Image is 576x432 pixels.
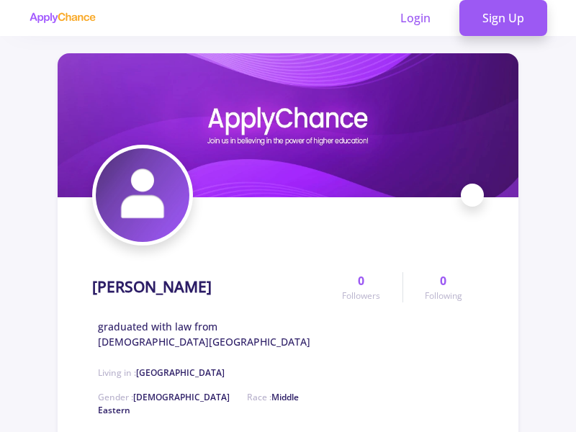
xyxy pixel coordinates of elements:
span: Living in : [98,366,225,379]
img: niousha ahmadi avatar [96,148,189,242]
span: 0 [358,272,364,289]
span: [GEOGRAPHIC_DATA] [136,366,225,379]
span: Followers [342,289,380,302]
h1: [PERSON_NAME] [92,278,212,296]
a: 0Followers [320,272,402,302]
span: [DEMOGRAPHIC_DATA] [133,391,230,403]
span: graduated with law from [DEMOGRAPHIC_DATA][GEOGRAPHIC_DATA] [98,319,320,349]
a: 0Following [402,272,484,302]
img: niousha ahmadi cover image [58,53,518,197]
span: Following [425,289,462,302]
img: applychance logo text only [29,12,96,24]
span: Gender : [98,391,230,403]
span: Race : [98,391,299,416]
span: 0 [440,272,446,289]
span: Middle Eastern [98,391,299,416]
